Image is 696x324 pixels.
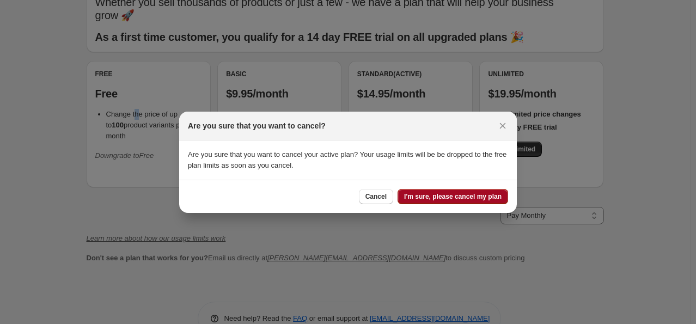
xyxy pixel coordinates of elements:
[188,120,326,131] h2: Are you sure that you want to cancel?
[365,192,387,201] span: Cancel
[404,192,502,201] span: I'm sure, please cancel my plan
[398,189,508,204] button: I'm sure, please cancel my plan
[188,149,508,171] p: Are you sure that you want to cancel your active plan? Your usage limits will be be dropped to th...
[359,189,393,204] button: Cancel
[495,118,510,133] button: Close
